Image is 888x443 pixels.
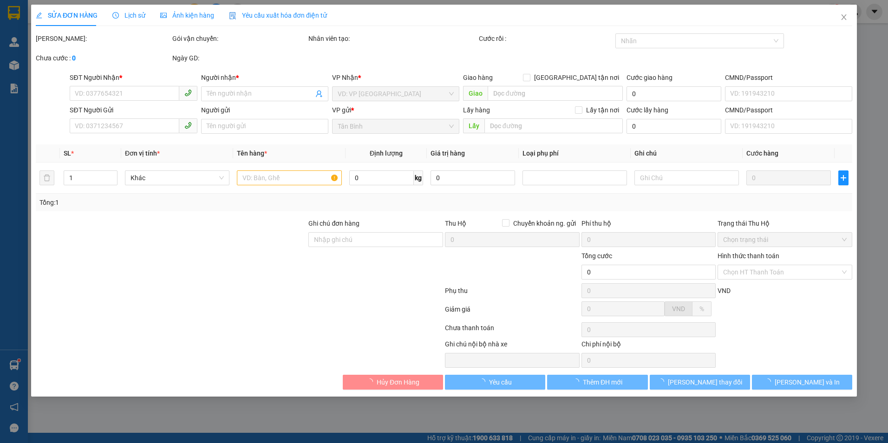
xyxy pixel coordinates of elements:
[172,53,307,63] div: Ngày GD:
[718,287,731,294] span: VND
[764,378,775,385] span: loading
[547,375,647,390] button: Thêm ĐH mới
[718,252,779,260] label: Hình thức thanh toán
[463,106,490,114] span: Lấy hàng
[370,150,403,157] span: Định lượng
[581,339,716,353] div: Chi phí nội bộ
[332,105,459,115] div: VP gửi
[308,33,477,44] div: Nhân viên tạo:
[672,305,685,313] span: VND
[627,119,721,134] input: Cước lấy hàng
[484,118,623,133] input: Dọc đường
[36,53,170,63] div: Chưa cước :
[201,72,328,83] div: Người nhận
[315,90,323,98] span: user-add
[463,118,484,133] span: Lấy
[627,106,668,114] label: Cước lấy hàng
[445,220,466,227] span: Thu Hộ
[746,170,830,185] input: 0
[489,377,512,387] span: Yêu cầu
[488,86,623,101] input: Dọc đường
[36,12,98,19] span: SỬA ĐƠN HÀNG
[752,375,852,390] button: [PERSON_NAME] và In
[627,86,721,101] input: Cước giao hàng
[463,74,493,81] span: Giao hàng
[414,170,423,185] span: kg
[112,12,119,19] span: clock-circle
[445,339,580,353] div: Ghi chú nội bộ nhà xe
[838,170,849,185] button: plus
[343,375,443,390] button: Hủy Đơn Hàng
[160,12,214,19] span: Ảnh kiện hàng
[237,170,341,185] input: VD: Bàn, Ghế
[36,33,170,44] div: [PERSON_NAME]:
[634,170,739,185] input: Ghi Chú
[519,144,631,163] th: Loại phụ phí
[627,74,673,81] label: Cước giao hàng
[160,12,167,19] span: picture
[184,122,191,129] span: phone
[237,150,267,157] span: Tên hàng
[112,12,145,19] span: Lịch sử
[840,13,848,21] span: close
[509,218,580,228] span: Chuyển khoản ng. gửi
[746,150,778,157] span: Cước hàng
[573,378,583,385] span: loading
[581,218,716,232] div: Phí thu hộ
[338,119,454,133] span: Tân Bình
[229,12,327,19] span: Yêu cầu xuất hóa đơn điện tử
[444,304,581,320] div: Giảm giá
[308,220,359,227] label: Ghi chú đơn hàng
[463,86,488,101] span: Giao
[39,170,54,185] button: delete
[831,5,857,31] button: Close
[39,197,343,208] div: Tổng: 1
[366,378,377,385] span: loading
[650,375,750,390] button: [PERSON_NAME] thay đổi
[582,105,623,115] span: Lấy tận nơi
[444,286,581,302] div: Phụ thu
[201,105,328,115] div: Người gửi
[332,74,358,81] span: VP Nhận
[431,150,465,157] span: Giá trị hàng
[70,72,197,83] div: SĐT Người Nhận
[70,105,197,115] div: SĐT Người Gửi
[36,12,42,19] span: edit
[725,105,852,115] div: CMND/Passport
[184,89,191,97] span: phone
[445,375,545,390] button: Yêu cầu
[725,72,852,83] div: CMND/Passport
[444,323,581,339] div: Chưa thanh toán
[699,305,704,313] span: %
[229,12,236,20] img: icon
[308,232,443,247] input: Ghi chú đơn hàng
[377,377,419,387] span: Hủy Đơn Hàng
[131,171,224,185] span: Khác
[775,377,840,387] span: [PERSON_NAME] và In
[658,378,668,385] span: loading
[723,233,847,247] span: Chọn trạng thái
[479,33,614,44] div: Cước rồi :
[718,218,852,228] div: Trạng thái Thu Hộ
[72,54,76,62] b: 0
[172,33,307,44] div: Gói vận chuyển:
[839,174,848,182] span: plus
[64,150,71,157] span: SL
[125,150,160,157] span: Đơn vị tính
[479,378,489,385] span: loading
[530,72,623,83] span: [GEOGRAPHIC_DATA] tận nơi
[583,377,622,387] span: Thêm ĐH mới
[668,377,742,387] span: [PERSON_NAME] thay đổi
[581,252,612,260] span: Tổng cước
[631,144,743,163] th: Ghi chú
